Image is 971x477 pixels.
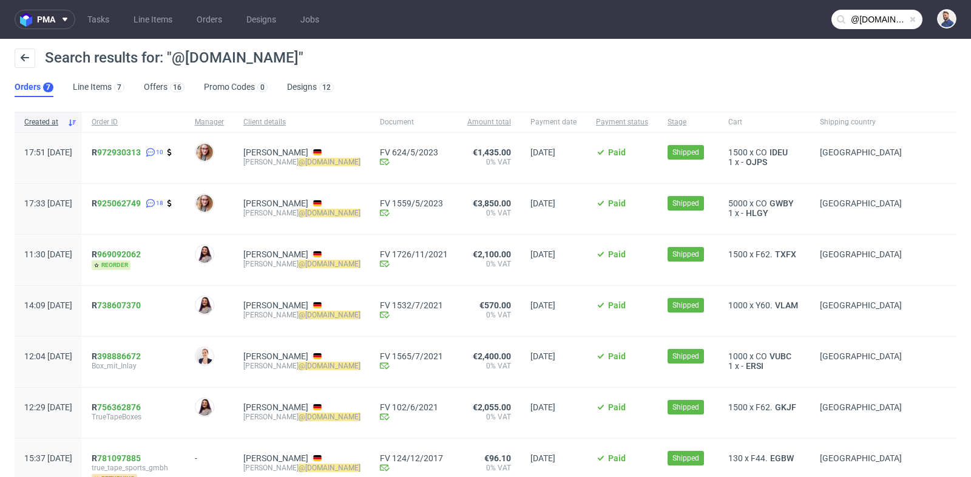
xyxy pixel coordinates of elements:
mark: @[DOMAIN_NAME] [299,209,360,217]
span: Y60. [756,300,773,310]
span: 1500 [728,402,748,412]
a: Orders [189,10,229,29]
a: VUBC [767,351,794,361]
div: [PERSON_NAME] [243,259,360,269]
span: Shipped [672,198,699,209]
a: GWBY [767,198,796,208]
span: €570.00 [479,300,511,310]
div: x [728,147,800,157]
span: Amount total [467,117,511,127]
a: R972930313 [92,147,143,157]
a: R925062749 [92,198,143,208]
a: FV 124/12/2017 [380,453,448,463]
a: [PERSON_NAME] [243,300,308,310]
span: R [92,198,141,208]
span: Shipped [672,453,699,464]
span: [GEOGRAPHIC_DATA] [820,300,902,310]
span: 5000 [728,198,748,208]
span: [DATE] [530,351,555,361]
a: 18 [143,198,163,208]
span: €3,850.00 [473,198,511,208]
a: [PERSON_NAME] [243,198,308,208]
span: Paid [608,198,626,208]
img: Nadiya Khashchuk [196,399,213,416]
mark: @[DOMAIN_NAME] [299,311,360,319]
span: F62. [756,402,773,412]
a: FV 1532/7/2021 [380,300,448,310]
a: IDEU [767,147,790,157]
span: 11:30 [DATE] [24,249,72,259]
span: true_tape_sports_gmbh [92,463,175,473]
span: 1 [728,361,733,371]
span: 0% VAT [467,310,511,320]
div: x [728,361,800,371]
span: Shipped [672,300,699,311]
span: CO [756,351,767,361]
a: VLAM [773,300,800,310]
a: Designs [239,10,283,29]
span: TXFX [773,249,799,259]
div: [PERSON_NAME] [243,412,360,422]
span: [DATE] [530,402,555,412]
span: €2,100.00 [473,249,511,259]
a: 972930313 [97,147,141,157]
span: 1 [728,208,733,218]
a: FV 102/6/2021 [380,402,448,412]
mark: @[DOMAIN_NAME] [299,413,360,421]
span: R [92,249,141,259]
div: x [728,198,800,208]
span: R [92,300,141,310]
span: Shipped [672,147,699,158]
span: - [741,157,743,167]
a: Orders7 [15,78,53,97]
a: Line Items [126,10,180,29]
a: 969092062 [97,249,141,259]
span: 1500 [728,147,748,157]
span: - [741,208,743,218]
a: ERSI [743,361,766,371]
img: Anna Queinnec [196,348,213,365]
img: Marta Bazan [196,195,213,212]
span: [GEOGRAPHIC_DATA] [820,351,902,361]
a: [PERSON_NAME] [243,402,308,412]
span: 0% VAT [467,157,511,167]
div: 7 [117,83,121,92]
a: [PERSON_NAME] [243,147,308,157]
span: - [741,361,743,371]
img: Marta Bazan [196,144,213,161]
a: R756362876 [92,402,143,412]
span: [DATE] [530,249,555,259]
span: 18 [156,198,163,208]
div: x [728,300,800,310]
span: Shipped [672,351,699,362]
a: GKJF [773,402,799,412]
span: 0% VAT [467,412,511,422]
span: F44. [751,453,768,463]
mark: @[DOMAIN_NAME] [299,464,360,472]
a: FV 1559/5/2023 [380,198,448,208]
img: Michał Rachański [938,10,955,27]
div: [PERSON_NAME] [243,157,360,167]
span: 0% VAT [467,259,511,269]
span: 12:29 [DATE] [24,402,72,412]
a: EGBW [768,453,796,463]
a: Jobs [293,10,326,29]
span: OJPS [743,157,770,167]
span: [GEOGRAPHIC_DATA] [820,198,902,208]
a: HLGY [743,208,771,218]
span: R [92,351,141,361]
span: Shipping country [820,117,902,127]
a: FV 1565/7/2021 [380,351,448,361]
a: Line Items7 [73,78,124,97]
div: - [195,448,224,463]
div: 7 [46,83,50,92]
div: x [728,351,800,361]
a: Offers16 [144,78,184,97]
span: R [92,402,141,412]
span: Created at [24,117,63,127]
span: [DATE] [530,300,555,310]
a: [PERSON_NAME] [243,453,308,463]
